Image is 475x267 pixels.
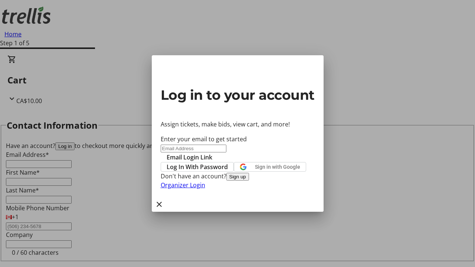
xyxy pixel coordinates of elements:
button: Log In With Password [161,162,234,172]
input: Email Address [161,145,226,152]
a: Organizer Login [161,181,205,189]
label: Enter your email to get started [161,135,247,143]
div: Don't have an account? [161,172,315,181]
button: Sign in with Google [234,162,306,172]
span: Email Login Link [167,153,212,162]
button: Email Login Link [161,153,218,162]
span: Log In With Password [167,162,228,171]
button: Close [152,197,167,212]
span: Sign in with Google [255,164,300,170]
p: Assign tickets, make bids, view cart, and more! [161,120,315,129]
button: Sign up [226,173,249,181]
h2: Log in to your account [161,85,315,105]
